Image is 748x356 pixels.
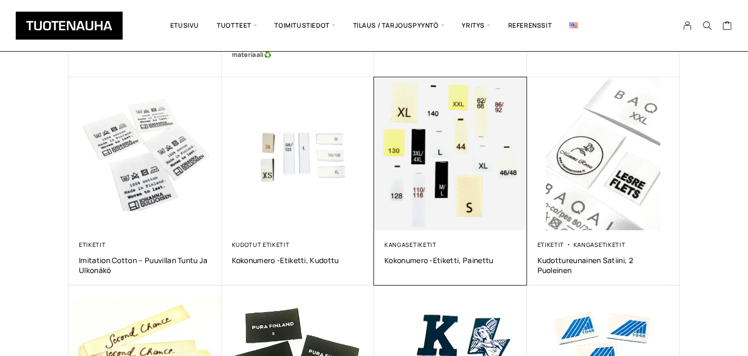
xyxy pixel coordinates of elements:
a: Kangasetiketit [574,241,626,248]
img: Tuotenauha Oy [16,11,123,40]
a: Etiketit [537,241,565,248]
a: Kokonumero -etiketti, Kudottu [232,255,364,265]
a: Kudottureunainen satiini, 2 puoleinen [537,255,670,275]
a: Etiketit [79,241,106,248]
a: Referenssit [499,8,561,43]
span: Yritys [453,8,499,43]
span: Tuotteet [208,8,265,43]
a: Etusivu [161,8,208,43]
a: Kudotut etiketit [232,241,290,248]
button: Search [697,21,717,30]
a: My Account [677,21,698,30]
a: Kangasetiketit [384,241,437,248]
span: Toimitustiedot [265,8,344,43]
a: Cart [722,20,732,33]
span: Tilaus / Tarjouspyyntö [344,8,453,43]
a: Imitation Cotton – puuvillan tuntu ja ulkonäkö [79,255,211,275]
a: Kokonumero -etiketti, Painettu [384,255,517,265]
img: English [569,22,578,28]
